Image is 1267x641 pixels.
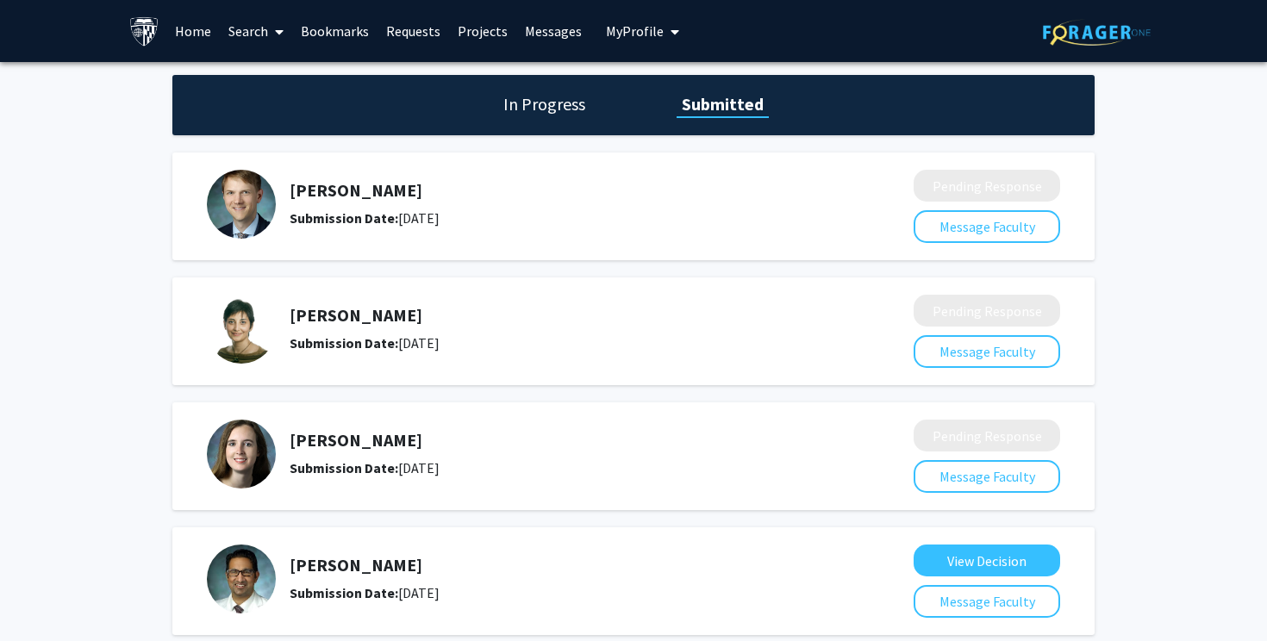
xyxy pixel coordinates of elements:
[207,295,276,364] img: Profile Picture
[290,584,398,601] b: Submission Date:
[914,593,1060,610] a: Message Faculty
[914,343,1060,360] a: Message Faculty
[166,1,220,61] a: Home
[207,170,276,239] img: Profile Picture
[290,333,822,353] div: [DATE]
[914,420,1060,451] button: Pending Response
[914,210,1060,243] button: Message Faculty
[290,555,822,576] h5: [PERSON_NAME]
[290,457,822,478] div: [DATE]
[914,218,1060,235] a: Message Faculty
[207,420,276,489] img: Profile Picture
[129,16,159,47] img: Johns Hopkins University Logo
[290,459,398,476] b: Submission Date:
[290,209,398,227] b: Submission Date:
[914,335,1060,368] button: Message Faculty
[449,1,516,61] a: Projects
[220,1,292,61] a: Search
[677,92,769,116] h1: Submitted
[290,334,398,352] b: Submission Date:
[498,92,590,116] h1: In Progress
[290,180,822,201] h5: [PERSON_NAME]
[290,208,822,228] div: [DATE]
[516,1,590,61] a: Messages
[13,563,73,628] iframe: Chat
[914,585,1060,618] button: Message Faculty
[292,1,378,61] a: Bookmarks
[914,170,1060,202] button: Pending Response
[290,582,822,603] div: [DATE]
[914,545,1060,576] button: View Decision
[1043,19,1151,46] img: ForagerOne Logo
[378,1,449,61] a: Requests
[290,430,822,451] h5: [PERSON_NAME]
[207,545,276,613] img: Profile Picture
[914,295,1060,327] button: Pending Response
[914,468,1060,485] a: Message Faculty
[914,460,1060,493] button: Message Faculty
[606,22,664,40] span: My Profile
[290,305,822,326] h5: [PERSON_NAME]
